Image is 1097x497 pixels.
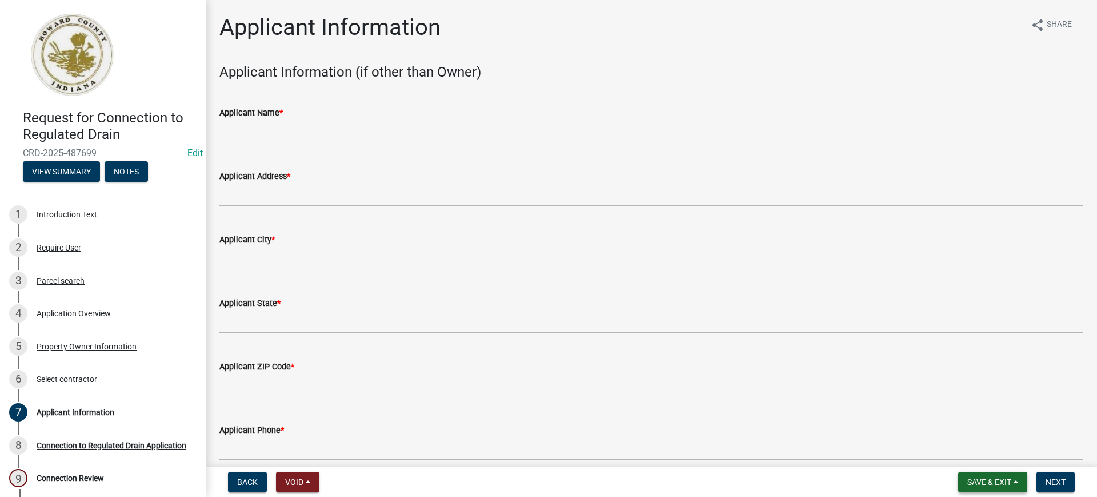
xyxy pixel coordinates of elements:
span: Save & Exit [967,478,1011,487]
h4: Request for Connection to Regulated Drain [23,110,197,143]
button: Back [228,472,267,492]
div: 1 [9,205,27,224]
label: Applicant Name [219,109,283,117]
h4: Applicant Information (if other than Owner) [219,64,1083,81]
div: 7 [9,403,27,422]
div: Introduction Text [37,210,97,218]
div: 9 [9,469,27,487]
div: 6 [9,370,27,388]
span: Void [285,478,303,487]
div: 5 [9,337,27,356]
div: Select contractor [37,375,97,383]
wm-modal-confirm: Notes [105,168,148,177]
button: shareShare [1022,14,1081,36]
button: Save & Exit [958,472,1027,492]
i: share [1031,18,1044,32]
label: Applicant State [219,300,281,308]
div: Parcel search [37,277,85,285]
div: Applicant Information [37,408,114,416]
img: Howard County, Indiana [23,12,121,98]
div: 4 [9,304,27,323]
div: Connection Review [37,474,104,482]
span: Share [1047,18,1072,32]
div: Application Overview [37,309,111,317]
button: View Summary [23,161,100,182]
wm-modal-confirm: Summary [23,168,100,177]
h1: Applicant Information [219,14,441,41]
div: Connection to Regulated Drain Application [37,442,186,450]
div: 3 [9,272,27,290]
span: Back [237,478,258,487]
label: Applicant Address [219,173,290,181]
label: Applicant Phone [219,427,284,435]
button: Notes [105,161,148,182]
label: Applicant City [219,236,275,244]
div: Property Owner Information [37,343,137,351]
span: CRD-2025-487699 [23,148,183,158]
span: Next [1046,478,1066,487]
div: 2 [9,238,27,257]
div: Require User [37,244,81,252]
a: Edit [187,148,203,158]
button: Void [276,472,319,492]
button: Next [1036,472,1075,492]
wm-modal-confirm: Edit Application Number [187,148,203,158]
label: Applicant ZIP Code [219,363,294,371]
div: 8 [9,436,27,455]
